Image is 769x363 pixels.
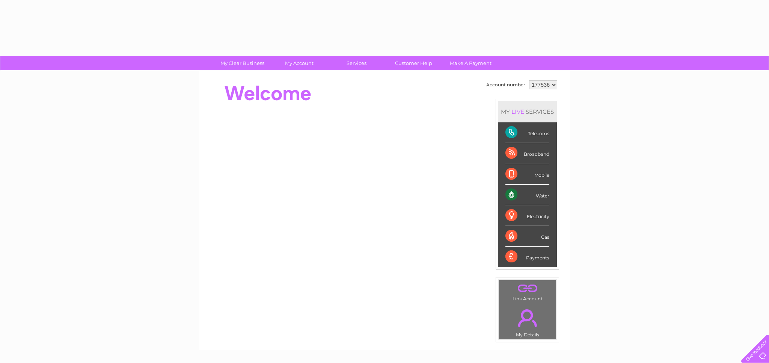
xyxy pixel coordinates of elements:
td: Link Account [498,280,556,303]
div: Gas [505,226,549,247]
div: MY SERVICES [498,101,557,122]
div: Electricity [505,205,549,226]
div: Payments [505,247,549,267]
div: Mobile [505,164,549,185]
a: . [501,305,554,331]
div: Water [505,185,549,205]
div: Telecoms [505,122,549,143]
a: Make A Payment [440,56,502,70]
div: Broadband [505,143,549,164]
td: My Details [498,303,556,340]
a: My Account [268,56,330,70]
div: LIVE [510,108,526,115]
a: Customer Help [383,56,445,70]
a: My Clear Business [211,56,273,70]
td: Account number [484,78,527,91]
a: . [501,282,554,295]
a: Services [326,56,388,70]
